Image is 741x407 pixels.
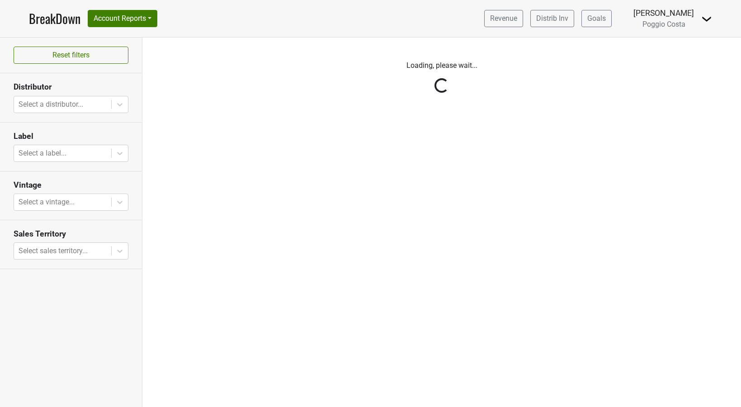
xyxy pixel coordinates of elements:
a: Distrib Inv [530,10,574,27]
a: BreakDown [29,9,80,28]
p: Loading, please wait... [191,60,693,71]
button: Account Reports [88,10,157,27]
img: Dropdown Menu [701,14,712,24]
span: Poggio Costa [642,20,685,28]
a: Revenue [484,10,523,27]
a: Goals [581,10,612,27]
div: [PERSON_NAME] [633,7,694,19]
